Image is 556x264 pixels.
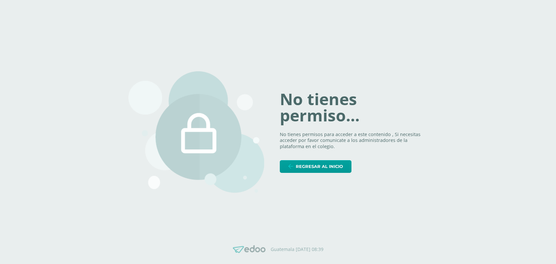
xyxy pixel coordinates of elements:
p: Guatemala [DATE] 08:39 [271,246,323,252]
p: No tienes permisos para acceder a este contenido , Si necesitas acceder por favor comunicate a lo... [280,132,428,150]
span: Regresar al inicio [296,160,343,173]
a: Regresar al inicio [280,160,351,173]
h1: No tienes permiso... [280,91,428,123]
img: Edoo [233,245,265,253]
img: 403.png [128,71,264,193]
